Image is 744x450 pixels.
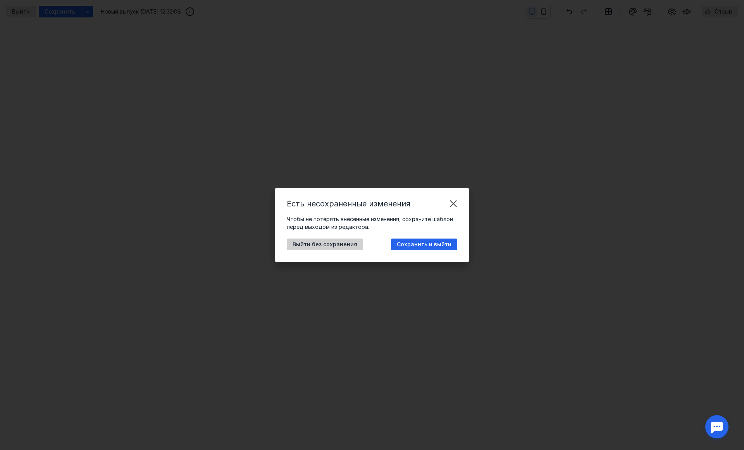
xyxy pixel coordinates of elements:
[397,241,451,248] span: Сохранить и выйти
[287,216,453,230] span: Чтобы не потерять внесённые изменения, сохраните шаблон перед выходом из редактора.
[391,239,457,250] button: Сохранить и выйти
[287,199,410,208] span: Есть несохраненные изменения
[287,239,363,250] button: Выйти без сохранения
[293,241,357,248] span: Выйти без сохранения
